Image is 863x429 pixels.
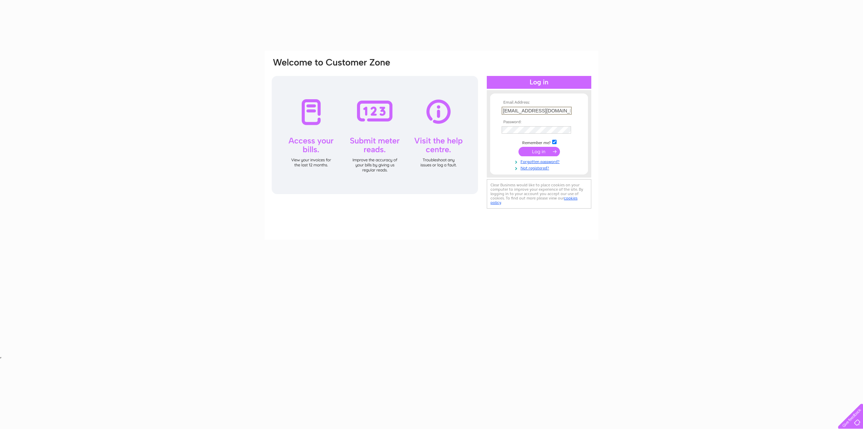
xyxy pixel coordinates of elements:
[487,179,591,209] div: Clear Business would like to place cookies on your computer to improve your experience of the sit...
[518,147,560,156] input: Submit
[490,196,577,205] a: cookies policy
[502,164,578,171] a: Not registered?
[502,158,578,164] a: Forgotten password?
[500,100,578,105] th: Email Address:
[500,139,578,145] td: Remember me?
[500,120,578,125] th: Password:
